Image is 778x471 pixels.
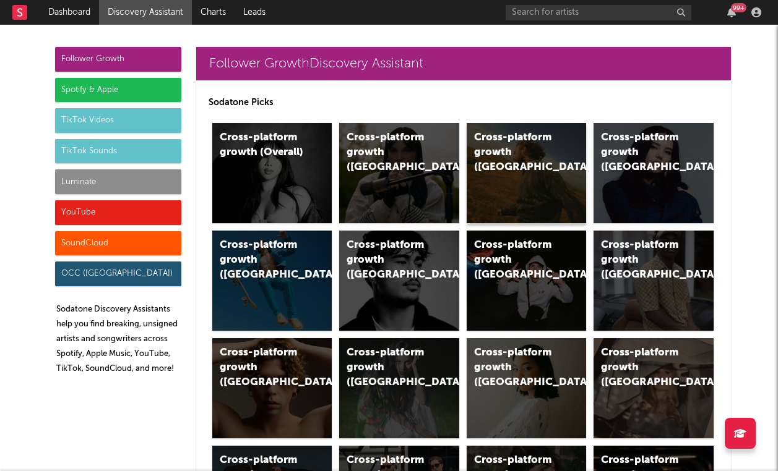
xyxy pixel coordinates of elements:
div: Cross-platform growth ([GEOGRAPHIC_DATA]) [220,238,304,282]
a: Cross-platform growth ([GEOGRAPHIC_DATA]) [339,231,459,331]
a: Cross-platform growth ([GEOGRAPHIC_DATA]/GSA) [467,231,587,331]
div: Cross-platform growth ([GEOGRAPHIC_DATA]) [601,346,685,390]
div: 99 + [731,3,746,12]
a: Cross-platform growth ([GEOGRAPHIC_DATA]) [339,123,459,223]
a: Follower GrowthDiscovery Assistant [196,47,731,80]
a: Cross-platform growth ([GEOGRAPHIC_DATA]) [594,123,714,223]
div: Cross-platform growth ([GEOGRAPHIC_DATA]/GSA) [474,238,558,282]
a: Cross-platform growth ([GEOGRAPHIC_DATA]) [339,338,459,438]
div: Cross-platform growth ([GEOGRAPHIC_DATA]) [474,346,558,390]
div: Cross-platform growth (Overall) [220,130,304,160]
div: TikTok Videos [55,108,181,133]
div: Cross-platform growth ([GEOGRAPHIC_DATA]) [347,130,431,175]
div: YouTube [55,200,181,225]
div: Cross-platform growth ([GEOGRAPHIC_DATA]) [347,346,431,390]
a: Cross-platform growth ([GEOGRAPHIC_DATA]) [594,338,714,438]
a: Cross-platform growth ([GEOGRAPHIC_DATA]) [467,338,587,438]
a: Cross-platform growth ([GEOGRAPHIC_DATA]) [212,338,332,438]
div: Cross-platform growth ([GEOGRAPHIC_DATA]) [601,130,685,175]
div: Spotify & Apple [55,78,181,103]
div: Cross-platform growth ([GEOGRAPHIC_DATA]) [601,238,685,282]
a: Cross-platform growth ([GEOGRAPHIC_DATA]) [594,231,714,331]
p: Sodatone Picks [209,95,719,110]
div: Cross-platform growth ([GEOGRAPHIC_DATA]) [347,238,431,282]
div: OCC ([GEOGRAPHIC_DATA]) [55,261,181,286]
button: 99+ [727,7,736,17]
a: Cross-platform growth ([GEOGRAPHIC_DATA]) [467,123,587,223]
div: TikTok Sounds [55,139,181,164]
div: SoundCloud [55,231,181,256]
div: Cross-platform growth ([GEOGRAPHIC_DATA]) [474,130,558,175]
a: Cross-platform growth ([GEOGRAPHIC_DATA]) [212,231,332,331]
div: Luminate [55,169,181,194]
a: Cross-platform growth (Overall) [212,123,332,223]
div: Cross-platform growth ([GEOGRAPHIC_DATA]) [220,346,304,390]
div: Follower Growth [55,47,181,72]
input: Search for artists [506,5,691,20]
p: Sodatone Discovery Assistants help you find breaking, unsigned artists and songwriters across Spo... [56,302,181,376]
